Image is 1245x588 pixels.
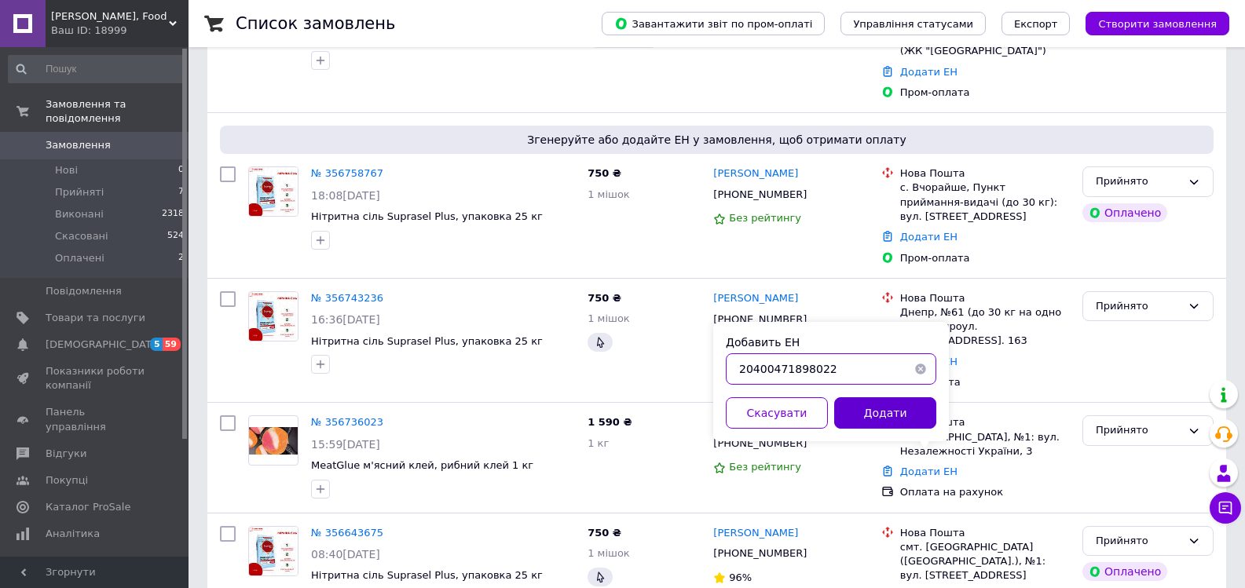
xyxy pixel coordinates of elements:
[311,313,380,326] span: 16:36[DATE]
[713,166,798,181] a: [PERSON_NAME]
[1086,12,1229,35] button: Створити замовлення
[710,184,810,205] div: [PHONE_NUMBER]
[249,292,298,341] img: Фото товару
[311,210,543,222] a: Нітритна сіль Suprasel Plus, упаковка 25 кг
[163,338,181,351] span: 59
[249,167,298,216] img: Фото товару
[311,167,383,179] a: № 356758767
[614,16,812,31] span: Завантажити звіт по пром-оплаті
[602,12,825,35] button: Завантажити звіт по пром-оплаті
[178,251,184,265] span: 2
[710,543,810,564] div: [PHONE_NUMBER]
[150,338,163,351] span: 5
[248,415,298,466] a: Фото товару
[8,55,185,83] input: Пошук
[713,526,798,541] a: [PERSON_NAME]
[900,305,1070,349] div: Днепр, №61 (до 30 кг на одно место): проул. [STREET_ADDRESS]. 163
[1082,562,1167,581] div: Оплачено
[46,473,88,488] span: Покупці
[248,166,298,217] a: Фото товару
[46,554,145,583] span: Інструменти веб-майстра та SEO
[311,189,380,202] span: 18:08[DATE]
[236,14,395,33] h1: Список замовлень
[900,181,1070,224] div: с. Вчорайше, Пункт приймання-видачі (до 30 кг): вул. [STREET_ADDRESS]
[311,292,383,304] a: № 356743236
[726,397,828,429] button: Скасувати
[729,212,801,224] span: Без рейтингу
[840,12,986,35] button: Управління статусами
[249,427,298,455] img: Фото товару
[46,447,86,461] span: Відгуки
[46,284,122,298] span: Повідомлення
[1210,492,1241,524] button: Чат з покупцем
[1001,12,1071,35] button: Експорт
[900,66,958,78] a: Додати ЕН
[55,251,104,265] span: Оплачені
[311,416,383,428] a: № 356736023
[46,364,145,393] span: Показники роботи компанії
[51,24,189,38] div: Ваш ID: 18999
[1096,298,1181,315] div: Прийнято
[46,138,111,152] span: Замовлення
[588,167,621,179] span: 750 ₴
[46,405,145,433] span: Панель управління
[710,309,810,330] div: [PHONE_NUMBER]
[710,433,810,454] div: [PHONE_NUMBER]
[55,163,78,177] span: Нові
[167,229,184,243] span: 524
[900,166,1070,181] div: Нова Пошта
[900,375,1070,389] div: Післяплата
[311,527,383,539] a: № 356643675
[900,86,1070,100] div: Пром-оплата
[853,18,973,30] span: Управління статусами
[905,353,936,385] button: Очистить
[46,97,189,126] span: Замовлення та повідомлення
[46,311,145,325] span: Товари та послуги
[55,229,108,243] span: Скасовані
[588,527,621,539] span: 750 ₴
[588,312,630,324] span: 1 мішок
[1096,422,1181,439] div: Прийнято
[900,291,1070,305] div: Нова Пошта
[1098,18,1217,30] span: Створити замовлення
[588,188,630,200] span: 1 мішок
[46,500,130,514] span: Каталог ProSale
[588,416,632,428] span: 1 590 ₴
[51,9,169,24] span: Аlma-Veko, Food
[1070,17,1229,29] a: Створити замовлення
[226,132,1207,148] span: Згенеруйте або додайте ЕН у замовлення, щоб отримати оплату
[900,415,1070,429] div: Нова Пошта
[162,207,184,221] span: 2318
[900,231,958,243] a: Додати ЕН
[311,438,380,451] span: 15:59[DATE]
[1096,533,1181,550] div: Прийнято
[46,338,162,352] span: [DEMOGRAPHIC_DATA]
[726,336,800,349] label: Добавить ЕН
[311,459,533,471] a: MeatGlue м'ясний клей, рибний клей 1 кг
[729,572,752,583] span: 96%
[729,461,801,473] span: Без рейтингу
[46,527,100,541] span: Аналітика
[178,163,184,177] span: 0
[588,292,621,304] span: 750 ₴
[1096,173,1181,190] div: Прийнято
[900,251,1070,265] div: Пром-оплата
[1082,203,1167,222] div: Оплачено
[55,185,104,199] span: Прийняті
[249,527,298,575] img: Фото товару
[900,466,958,477] a: Додати ЕН
[248,526,298,576] a: Фото товару
[900,430,1070,458] div: [GEOGRAPHIC_DATA], №1: вул. Незалежності України, 3
[311,569,543,581] a: Нітритна сіль Suprasel Plus, упаковка 25 кг
[248,291,298,341] a: Фото товару
[588,437,609,449] span: 1 кг
[834,397,936,429] button: Додати
[900,540,1070,583] div: смт. [GEOGRAPHIC_DATA] ([GEOGRAPHIC_DATA].), №1: вул. [STREET_ADDRESS]
[55,207,104,221] span: Виконані
[311,335,543,347] a: Нітритна сіль Suprasel Plus, упаковка 25 кг
[713,291,798,306] a: [PERSON_NAME]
